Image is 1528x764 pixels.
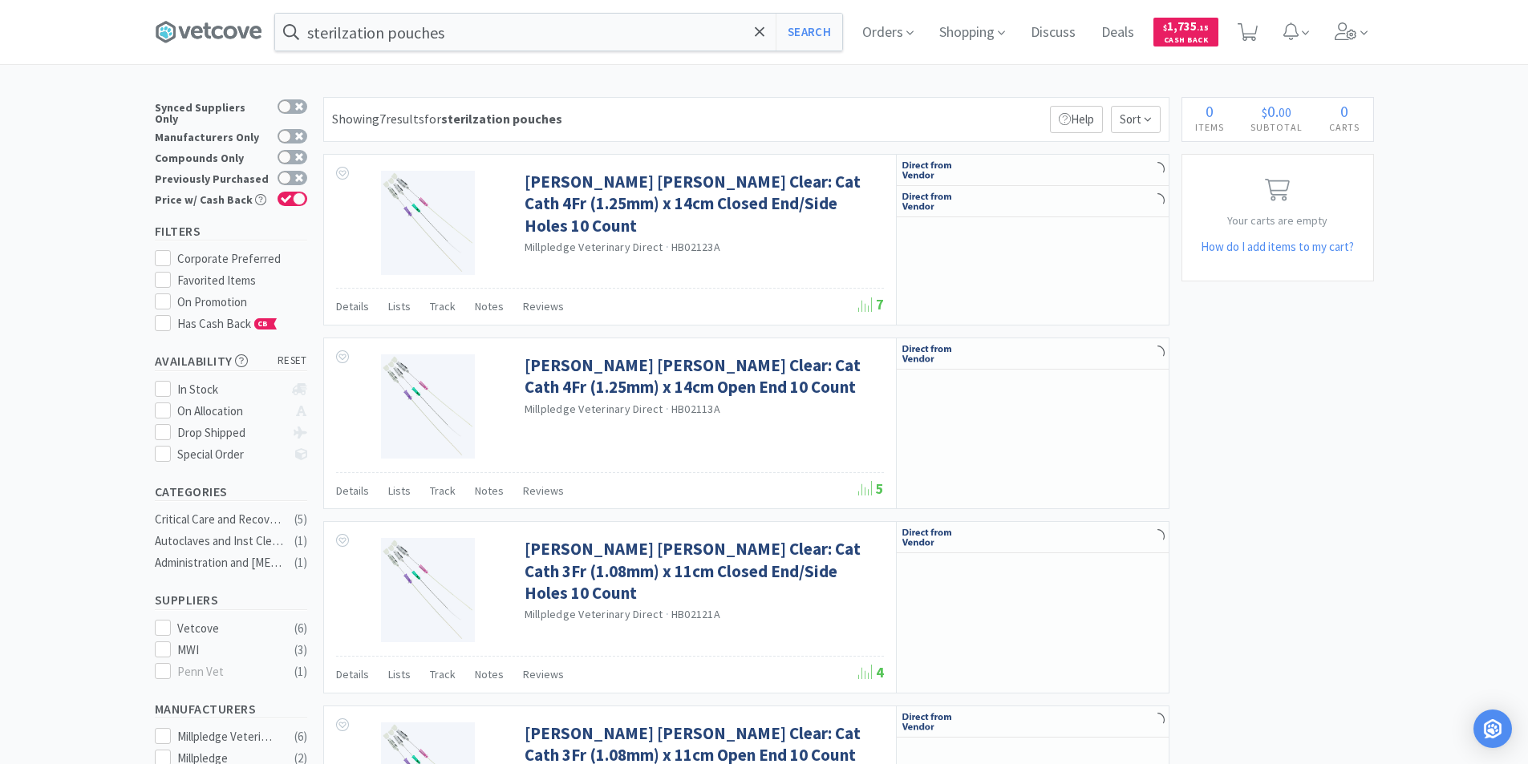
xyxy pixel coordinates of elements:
h5: How do I add items to my cart? [1182,237,1373,257]
span: Has Cash Back [177,316,278,331]
div: ( 6 ) [294,619,307,638]
div: Millpledge Veterinary Direct [177,727,277,746]
p: Your carts are empty [1182,212,1373,229]
span: Notes [475,667,504,681]
div: In Stock [177,380,284,399]
img: 82ba39b6630a4f8888c5dd7792e88e5a_379206.jpg [381,171,475,275]
div: Special Order [177,445,284,464]
h5: Availability [155,352,307,370]
span: Cash Back [1163,36,1209,46]
span: 7 [858,295,884,313]
span: 4 [858,663,884,681]
img: faa45213798042c5aee433f87864cf3d_379202.jpg [381,538,475,642]
span: Lists [388,299,411,313]
span: reset [278,353,307,370]
div: . [1238,103,1316,119]
span: Reviews [523,667,564,681]
div: ( 1 ) [294,662,307,681]
span: 00 [1279,104,1291,120]
a: Millpledge Veterinary Direct [525,240,663,254]
span: HB02113A [671,402,720,416]
h5: Suppliers [155,591,307,609]
div: Synced Suppliers Only [155,99,270,124]
h5: Filters [155,222,307,241]
span: $ [1262,104,1267,120]
span: Notes [475,299,504,313]
span: · [666,240,669,254]
h5: Manufacturers [155,700,307,718]
div: Showing 7 results [332,109,562,130]
span: Details [336,483,369,498]
div: MWI [177,641,277,660]
span: Lists [388,483,411,498]
div: Administration and [MEDICAL_DATA] [155,553,285,572]
a: [PERSON_NAME] [PERSON_NAME] Clear: Cat Cath 4Fr (1.25mm) x 14cm Closed End/Side Holes 10 Count [525,171,880,236]
div: Penn Vet [177,662,277,681]
span: Notes [475,483,504,498]
div: Favorited Items [177,271,307,290]
span: for [424,111,562,127]
div: ( 3 ) [294,641,307,660]
span: 0 [1267,101,1275,121]
p: Help [1050,106,1103,133]
span: Lists [388,667,411,681]
span: . 15 [1197,22,1209,33]
div: Manufacturers Only [155,129,270,143]
div: ( 6 ) [294,727,307,746]
img: c67096674d5b41e1bca769e75293f8dd_19.png [901,525,961,549]
span: Track [430,667,456,681]
div: Previously Purchased [155,171,270,184]
span: Details [336,299,369,313]
div: Compounds Only [155,150,270,164]
a: Discuss [1024,26,1082,40]
span: Reviews [523,299,564,313]
button: Search [776,14,842,51]
div: Price w/ Cash Back [155,192,270,205]
span: HB02121A [671,607,720,621]
span: CB [255,319,271,329]
span: Reviews [523,483,564,498]
img: c67096674d5b41e1bca769e75293f8dd_19.png [901,158,961,182]
span: · [666,607,669,621]
input: Search by item, sku, manufacturer, ingredient, size... [275,14,842,51]
div: On Allocation [177,402,284,421]
h4: Items [1182,119,1238,135]
div: Open Intercom Messenger [1473,709,1512,748]
img: 373df3e2805c41bd9ede76dc25e9326a_379200.jpg [381,354,475,459]
img: c67096674d5b41e1bca769e75293f8dd_19.png [901,189,961,213]
div: ( 1 ) [294,553,307,572]
img: c67096674d5b41e1bca769e75293f8dd_19.png [901,709,961,734]
div: ( 5 ) [294,510,307,529]
a: Deals [1095,26,1141,40]
a: Millpledge Veterinary Direct [525,607,663,621]
strong: sterilzation pouches [441,111,562,127]
span: Sort [1111,106,1161,133]
span: · [666,402,669,416]
h5: Categories [155,483,307,501]
div: Corporate Preferred [177,249,307,269]
a: Millpledge Veterinary Direct [525,402,663,416]
img: c67096674d5b41e1bca769e75293f8dd_19.png [901,342,961,366]
div: Critical Care and Recovery [155,510,285,529]
a: [PERSON_NAME] [PERSON_NAME] Clear: Cat Cath 3Fr (1.08mm) x 11cm Closed End/Side Holes 10 Count [525,538,880,604]
span: $ [1163,22,1167,33]
div: Vetcove [177,619,277,638]
div: Autoclaves and Inst Cleaners [155,532,285,551]
span: Track [430,299,456,313]
span: Details [336,667,369,681]
span: HB02123A [671,240,720,254]
span: 1,735 [1163,18,1209,34]
span: 0 [1206,101,1214,121]
h4: Carts [1316,119,1373,135]
span: 0 [1340,101,1348,121]
div: Drop Shipped [177,423,284,443]
a: $1,735.15Cash Back [1153,10,1218,54]
a: [PERSON_NAME] [PERSON_NAME] Clear: Cat Cath 4Fr (1.25mm) x 14cm Open End 10 Count [525,354,880,398]
div: ( 1 ) [294,532,307,551]
h4: Subtotal [1238,119,1316,135]
div: On Promotion [177,293,307,312]
span: 5 [858,479,884,498]
span: Track [430,483,456,498]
